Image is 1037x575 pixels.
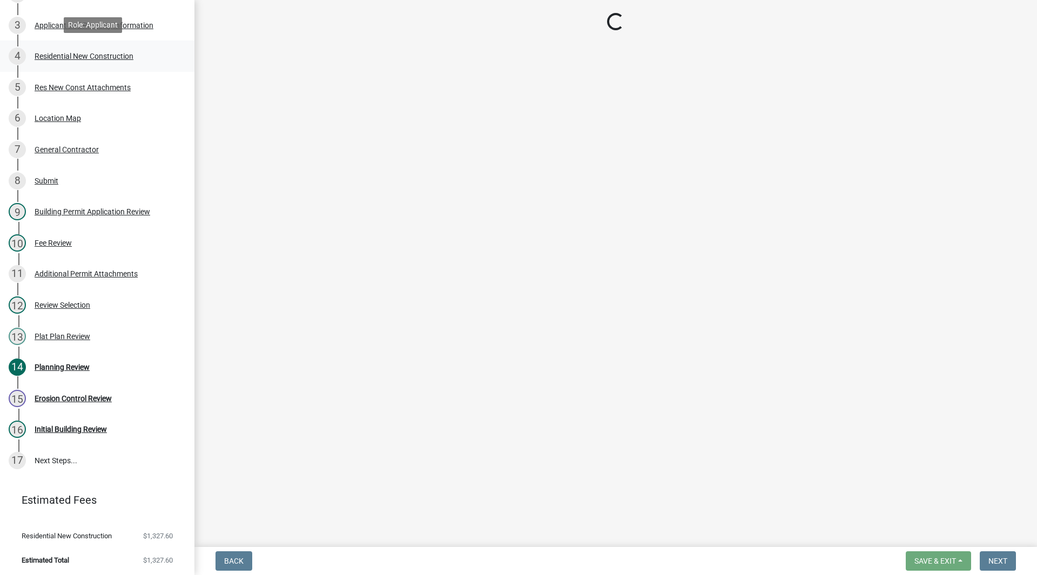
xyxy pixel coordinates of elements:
[9,48,26,65] div: 4
[9,296,26,314] div: 12
[9,79,26,96] div: 5
[35,146,99,153] div: General Contractor
[9,265,26,282] div: 11
[906,551,971,571] button: Save & Exit
[35,177,58,185] div: Submit
[9,390,26,407] div: 15
[35,22,153,29] div: Applicant and Property Information
[9,452,26,469] div: 17
[224,557,244,565] span: Back
[35,363,90,371] div: Planning Review
[35,114,81,122] div: Location Map
[9,110,26,127] div: 6
[22,532,112,539] span: Residential New Construction
[35,84,131,91] div: Res New Const Attachments
[9,141,26,158] div: 7
[216,551,252,571] button: Back
[35,301,90,309] div: Review Selection
[143,557,173,564] span: $1,327.60
[9,328,26,345] div: 13
[35,52,133,60] div: Residential New Construction
[35,208,150,215] div: Building Permit Application Review
[22,557,69,564] span: Estimated Total
[35,425,107,433] div: Initial Building Review
[9,421,26,438] div: 16
[9,172,26,190] div: 8
[988,557,1007,565] span: Next
[9,358,26,376] div: 14
[9,234,26,252] div: 10
[143,532,173,539] span: $1,327.60
[35,239,72,247] div: Fee Review
[980,551,1016,571] button: Next
[914,557,956,565] span: Save & Exit
[35,270,138,278] div: Additional Permit Attachments
[35,395,112,402] div: Erosion Control Review
[9,203,26,220] div: 9
[9,489,177,511] a: Estimated Fees
[35,333,90,340] div: Plat Plan Review
[9,17,26,34] div: 3
[64,17,122,33] div: Role: Applicant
